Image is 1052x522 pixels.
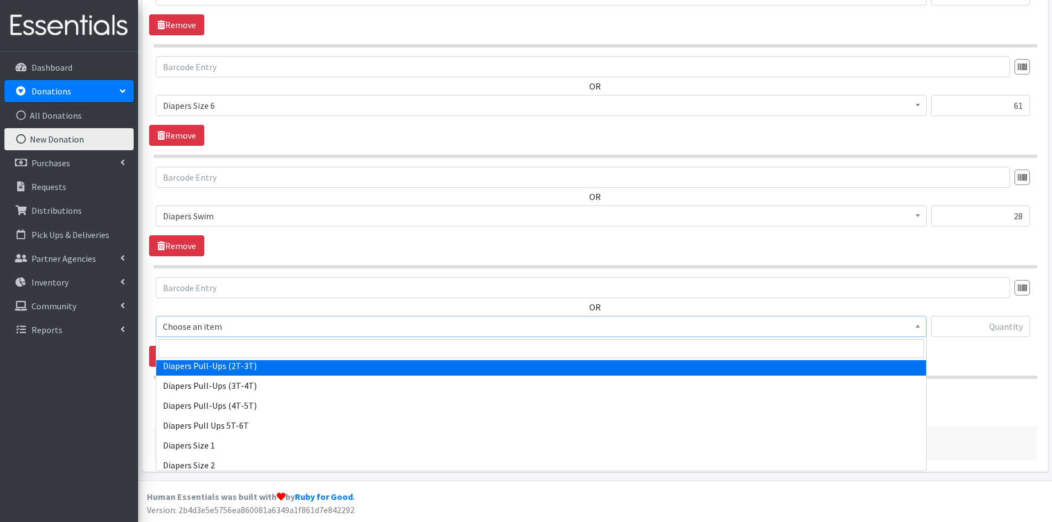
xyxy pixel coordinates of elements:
p: Requests [31,181,66,192]
a: Remove [149,346,204,367]
p: Dashboard [31,62,72,73]
a: Remove [149,14,204,35]
img: HumanEssentials [4,7,134,44]
span: Diapers Size 6 [156,95,927,116]
p: Partner Agencies [31,253,96,264]
span: Choose an item [156,316,927,337]
input: Quantity [931,205,1030,226]
a: Pick Ups & Deliveries [4,224,134,246]
p: Purchases [31,157,70,168]
a: Donations [4,80,134,102]
p: Reports [31,324,62,335]
a: Purchases [4,152,134,174]
a: Remove [149,125,204,146]
li: Diapers Pull-Ups (2T-3T) [156,356,926,376]
li: Diapers Size 2 [156,455,926,475]
span: Version: 2b4d3e5e5756ea860081a6349a1f861d7e842292 [147,504,355,515]
li: Diapers Pull Ups 5T-6T [156,415,926,435]
a: Remove [149,235,204,256]
input: Barcode Entry [156,56,1010,77]
a: Community [4,295,134,317]
span: Diapers Swim [163,208,919,224]
li: Diapers Pull-Ups (4T-5T) [156,396,926,415]
p: Pick Ups & Deliveries [31,229,109,240]
a: Distributions [4,199,134,222]
a: Partner Agencies [4,247,134,270]
a: Ruby for Good [295,491,353,502]
span: Diapers Size 6 [163,98,919,113]
p: Distributions [31,205,82,216]
input: Quantity [931,316,1030,337]
label: OR [589,300,601,314]
input: Quantity [931,95,1030,116]
p: Donations [31,86,71,97]
li: Diapers Pull-Ups (3T-4T) [156,376,926,396]
a: New Donation [4,128,134,150]
span: Choose an item [163,319,919,334]
p: Inventory [31,277,68,288]
label: OR [589,80,601,93]
li: Diapers Size 1 [156,435,926,455]
a: Dashboard [4,56,134,78]
p: Community [31,300,76,312]
input: Barcode Entry [156,167,1010,188]
a: Requests [4,176,134,198]
a: All Donations [4,104,134,126]
a: Inventory [4,271,134,293]
span: Diapers Swim [156,205,927,226]
input: Barcode Entry [156,277,1010,298]
label: OR [589,190,601,203]
a: Reports [4,319,134,341]
strong: Human Essentials was built with by . [147,491,355,502]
